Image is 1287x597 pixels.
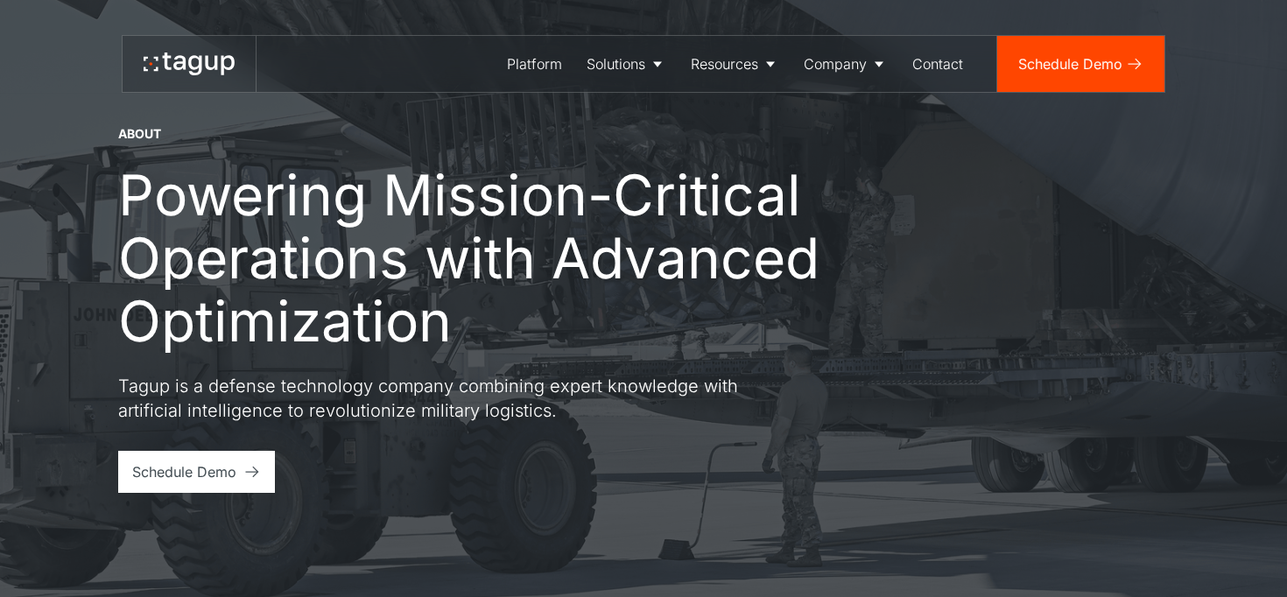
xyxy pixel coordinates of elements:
a: Schedule Demo [118,451,275,493]
h1: Powering Mission-Critical Operations with Advanced Optimization [118,164,854,353]
p: Tagup is a defense technology company combining expert knowledge with artificial intelligence to ... [118,374,749,423]
div: Schedule Demo [132,461,236,482]
div: Resources [691,53,758,74]
div: Solutions [587,53,645,74]
div: Contact [912,53,963,74]
a: Solutions [574,36,679,92]
div: Platform [507,53,562,74]
a: Platform [495,36,574,92]
div: Schedule Demo [1018,53,1122,74]
a: Resources [679,36,791,92]
div: Company [804,53,867,74]
a: Contact [900,36,975,92]
div: About [118,125,161,143]
a: Company [791,36,900,92]
a: Schedule Demo [997,36,1164,92]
